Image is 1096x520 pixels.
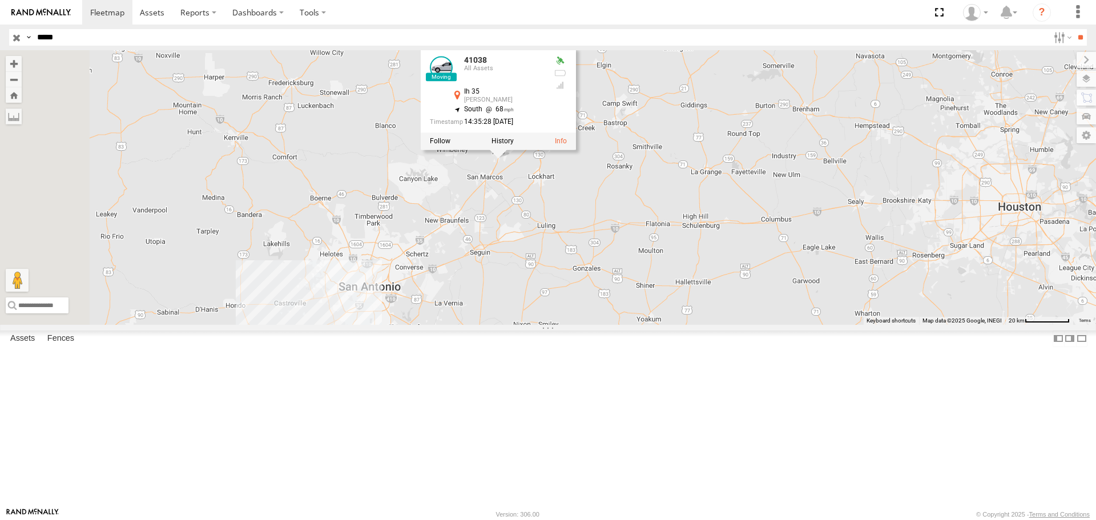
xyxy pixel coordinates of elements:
[430,138,450,146] label: Realtime tracking of Asset
[464,97,544,104] div: [PERSON_NAME]
[464,88,544,96] div: Ih 35
[496,511,539,518] div: Version: 306.00
[491,138,514,146] label: View Asset History
[1005,317,1073,325] button: Map Scale: 20 km per 75 pixels
[430,118,544,126] div: Date/time of location update
[6,269,29,292] button: Drag Pegman onto the map to open Street View
[1079,318,1091,323] a: Terms (opens in new tab)
[464,65,544,72] div: All Assets
[1076,330,1087,347] label: Hide Summary Table
[482,106,514,114] span: 68
[553,57,567,66] div: Valid GPS Fix
[553,69,567,78] div: No battery health information received from this device.
[464,106,482,114] span: South
[6,108,22,124] label: Measure
[464,56,487,65] a: 41038
[976,511,1090,518] div: © Copyright 2025 -
[6,56,22,71] button: Zoom in
[42,331,80,347] label: Fences
[1053,330,1064,347] label: Dock Summary Table to the Left
[6,71,22,87] button: Zoom out
[11,9,71,17] img: rand-logo.svg
[6,509,59,520] a: Visit our Website
[1077,127,1096,143] label: Map Settings
[553,81,567,90] div: Last Event GSM Signal Strength
[867,317,916,325] button: Keyboard shortcuts
[430,57,453,79] a: View Asset Details
[1029,511,1090,518] a: Terms and Conditions
[24,29,33,46] label: Search Query
[5,331,41,347] label: Assets
[1033,3,1051,22] i: ?
[1064,330,1075,347] label: Dock Summary Table to the Right
[922,317,1002,324] span: Map data ©2025 Google, INEGI
[6,87,22,103] button: Zoom Home
[555,138,567,146] a: View Asset Details
[959,4,992,21] div: Carlos Ortiz
[1009,317,1025,324] span: 20 km
[1049,29,1074,46] label: Search Filter Options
